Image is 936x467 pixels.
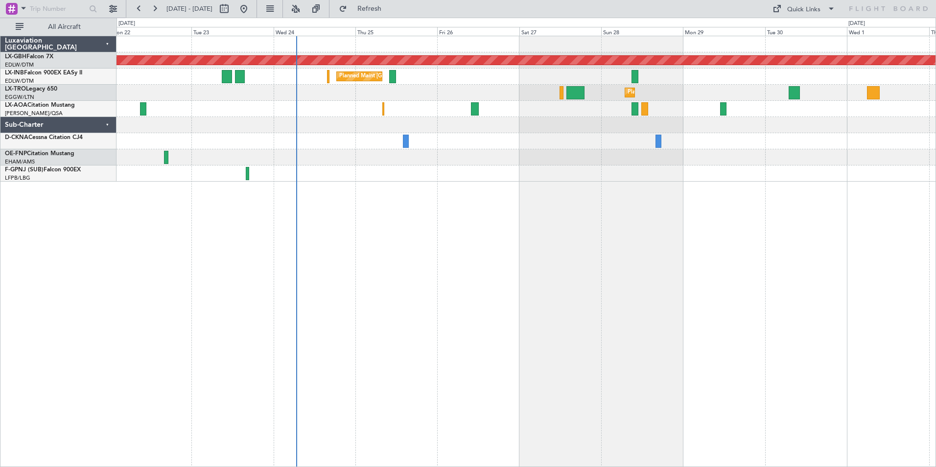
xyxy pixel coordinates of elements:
[787,5,820,15] div: Quick Links
[5,86,26,92] span: LX-TRO
[628,85,782,100] div: Planned Maint [GEOGRAPHIC_DATA] ([GEOGRAPHIC_DATA])
[30,1,86,16] input: Trip Number
[683,27,765,36] div: Mon 29
[118,20,135,28] div: [DATE]
[5,151,74,157] a: OE-FNPCitation Mustang
[5,93,34,101] a: EGGW/LTN
[166,4,212,13] span: [DATE] - [DATE]
[5,54,26,60] span: LX-GBH
[5,77,34,85] a: EDLW/DTM
[5,167,44,173] span: F-GPNJ (SUB)
[5,135,83,140] a: D-CKNACessna Citation CJ4
[5,110,63,117] a: [PERSON_NAME]/QSA
[191,27,273,36] div: Tue 23
[110,27,191,36] div: Mon 22
[768,1,840,17] button: Quick Links
[519,27,601,36] div: Sat 27
[765,27,847,36] div: Tue 30
[601,27,683,36] div: Sun 28
[5,174,30,182] a: LFPB/LBG
[5,167,81,173] a: F-GPNJ (SUB)Falcon 900EX
[339,69,493,84] div: Planned Maint [GEOGRAPHIC_DATA] ([GEOGRAPHIC_DATA])
[355,27,437,36] div: Thu 25
[437,27,519,36] div: Fri 26
[5,135,28,140] span: D-CKNA
[5,86,57,92] a: LX-TROLegacy 650
[5,54,53,60] a: LX-GBHFalcon 7X
[847,27,929,36] div: Wed 1
[5,102,75,108] a: LX-AOACitation Mustang
[25,23,103,30] span: All Aircraft
[334,1,393,17] button: Refresh
[349,5,390,12] span: Refresh
[274,27,355,36] div: Wed 24
[5,70,82,76] a: LX-INBFalcon 900EX EASy II
[5,61,34,69] a: EDLW/DTM
[5,70,24,76] span: LX-INB
[5,151,27,157] span: OE-FNP
[848,20,865,28] div: [DATE]
[11,19,106,35] button: All Aircraft
[5,158,35,165] a: EHAM/AMS
[5,102,27,108] span: LX-AOA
